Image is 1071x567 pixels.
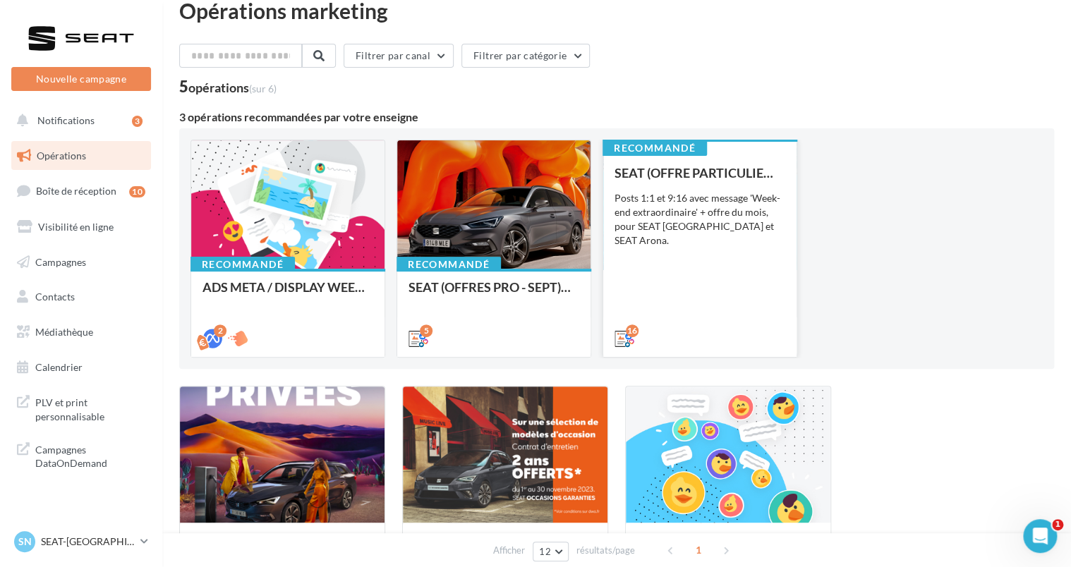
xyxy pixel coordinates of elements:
button: 12 [533,542,569,561]
div: Recommandé [603,140,707,156]
div: 2 [214,324,226,337]
div: 16 [626,324,639,337]
a: Médiathèque [8,317,154,347]
div: 5 [179,79,277,94]
div: 3 [132,116,143,127]
span: SN [18,535,32,549]
a: Visibilité en ligne [8,212,154,242]
span: (sur 6) [249,83,277,94]
span: Campagnes DataOnDemand [35,440,145,470]
span: Contacts [35,291,75,303]
a: Opérations [8,141,154,171]
button: Nouvelle campagne [11,67,151,91]
button: Filtrer par catégorie [461,44,590,68]
div: 5 [420,324,432,337]
div: SEAT (OFFRES PRO - SEPT) - SOCIAL MEDIA [409,280,579,308]
span: PLV et print personnalisable [35,393,145,423]
span: 12 [539,546,551,557]
span: 1 [1052,519,1063,530]
span: Afficher [493,544,525,557]
a: Contacts [8,282,154,312]
span: résultats/page [576,544,635,557]
span: Calendrier [35,361,83,373]
iframe: Intercom live chat [1023,519,1057,553]
button: Notifications 3 [8,106,148,135]
div: SEAT (OFFRE PARTICULIER - SEPT) - SOCIAL MEDIA [615,166,785,180]
div: Posts 1:1 et 9:16 avec message 'Week-end extraordinaire' + offre du mois, pour SEAT [GEOGRAPHIC_D... [615,191,785,248]
div: Recommandé [190,257,295,272]
a: Boîte de réception10 [8,176,154,206]
span: Boîte de réception [36,185,116,197]
span: Notifications [37,114,95,126]
span: Visibilité en ligne [38,221,114,233]
div: opérations [188,81,277,94]
span: Opérations [37,150,86,161]
a: Calendrier [8,353,154,382]
div: Recommandé [397,257,501,272]
a: Campagnes [8,248,154,277]
a: PLV et print personnalisable [8,387,154,429]
button: Filtrer par canal [344,44,454,68]
a: SN SEAT-[GEOGRAPHIC_DATA] [11,528,151,555]
span: Médiathèque [35,326,93,338]
div: ADS META / DISPLAY WEEK-END Extraordinaire (JPO) Septembre 2025 [202,280,373,308]
div: 3 opérations recommandées par votre enseigne [179,111,1054,123]
div: 10 [129,186,145,197]
span: 1 [687,539,710,561]
a: Campagnes DataOnDemand [8,434,154,476]
p: SEAT-[GEOGRAPHIC_DATA] [41,535,135,549]
span: Campagnes [35,255,86,267]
